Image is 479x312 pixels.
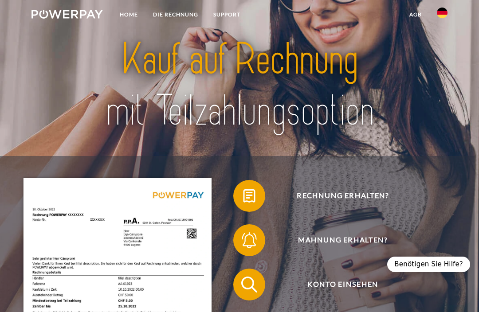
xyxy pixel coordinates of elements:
[239,230,259,250] img: qb_bell.svg
[239,186,259,206] img: qb_bill.svg
[222,222,452,258] a: Mahnung erhalten?
[206,7,248,23] a: SUPPORT
[31,10,103,19] img: logo-powerpay-white.svg
[245,269,441,300] span: Konto einsehen
[245,180,441,212] span: Rechnung erhalten?
[402,7,429,23] a: agb
[245,224,441,256] span: Mahnung erhalten?
[387,257,470,272] div: Benötigen Sie Hilfe?
[233,224,441,256] button: Mahnung erhalten?
[239,274,259,294] img: qb_search.svg
[437,8,448,18] img: de
[222,178,452,214] a: Rechnung erhalten?
[233,269,441,300] button: Konto einsehen
[112,7,145,23] a: Home
[145,7,206,23] a: DIE RECHNUNG
[444,277,472,305] iframe: Schaltfläche zum Öffnen des Messaging-Fensters
[233,180,441,212] button: Rechnung erhalten?
[74,31,406,139] img: title-powerpay_de.svg
[222,267,452,302] a: Konto einsehen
